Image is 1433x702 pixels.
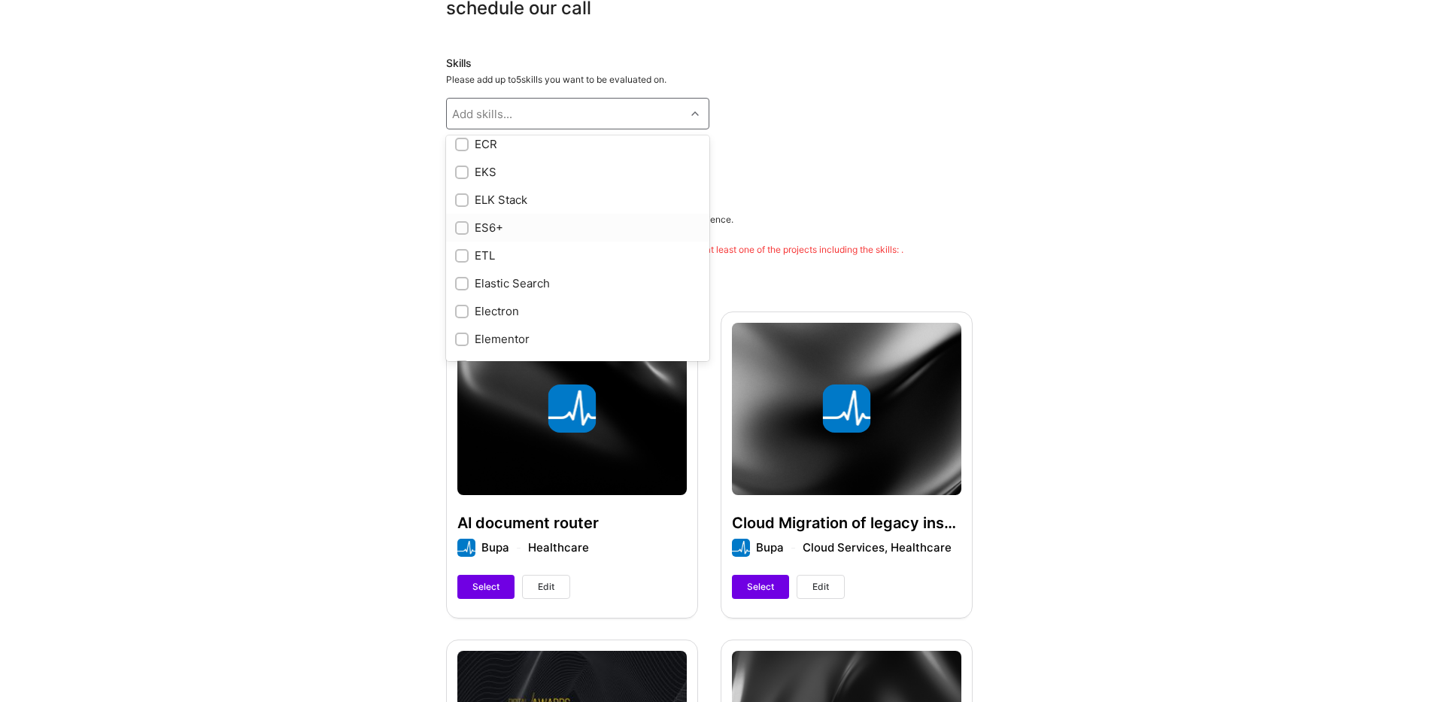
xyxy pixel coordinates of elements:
[812,580,829,594] span: Edit
[538,580,554,594] span: Edit
[522,575,570,599] button: Edit
[732,575,789,599] button: Select
[455,248,700,263] div: ETL
[457,575,515,599] button: Select
[455,192,700,208] div: ELK Stack
[747,580,774,594] span: Select
[446,74,973,86] div: Please add up to 5 skills you want to be evaluated on.
[455,220,700,236] div: ES6+
[455,303,700,319] div: Electron
[446,56,973,71] div: Skills
[797,575,845,599] button: Edit
[452,106,512,122] div: Add skills...
[455,359,700,375] div: Elixir
[455,136,700,152] div: ECR
[455,164,700,180] div: EKS
[691,110,699,117] i: icon Chevron
[455,331,700,347] div: Elementor
[472,580,499,594] span: Select
[455,275,700,291] div: Elastic Search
